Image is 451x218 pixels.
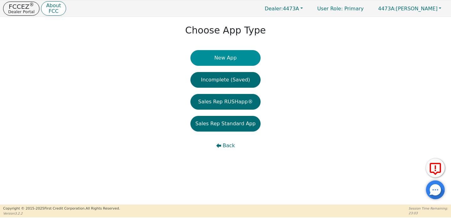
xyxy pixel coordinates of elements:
button: Sales Rep RUSHapp® [190,94,261,110]
a: User Role: Primary [311,3,370,15]
p: Copyright © 2015- 2025 First Credit Corporation. [3,206,120,211]
button: Dealer:4473A [258,4,309,13]
p: FCC [46,9,61,14]
p: About [46,3,61,8]
button: AboutFCC [41,1,66,16]
span: User Role : [317,6,343,12]
p: 23:03 [409,211,448,215]
span: All Rights Reserved. [86,206,120,210]
button: Back [190,138,261,153]
p: Session Time Remaining: [409,206,448,211]
button: 4473A:[PERSON_NAME] [371,4,448,13]
span: Dealer: [265,6,283,12]
p: Version 3.2.2 [3,211,120,216]
span: Back [223,142,235,149]
button: Sales Rep Standard App [190,116,261,132]
button: New App [190,50,261,66]
h1: Choose App Type [185,25,266,36]
p: Dealer Portal [8,10,34,14]
span: 4473A: [378,6,396,12]
span: 4473A [265,6,299,12]
button: FCCEZ®Dealer Portal [3,2,39,16]
p: FCCEZ [8,3,34,10]
sup: ® [29,2,34,8]
button: Incomplete (Saved) [190,72,261,88]
span: [PERSON_NAME] [378,6,438,12]
button: Report Error to FCC [426,158,445,177]
p: Primary [311,3,370,15]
